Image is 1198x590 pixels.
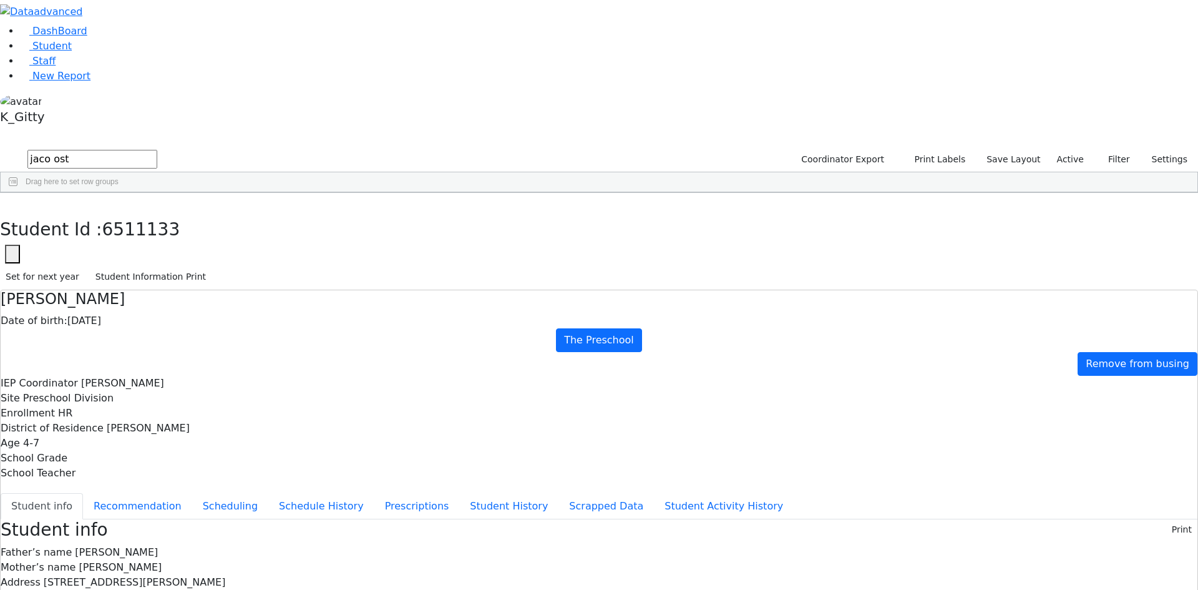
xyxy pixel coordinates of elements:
span: DashBoard [32,25,87,37]
label: School Grade [1,451,67,466]
span: Preschool Division [23,392,114,404]
h3: Student info [1,519,108,541]
label: Active [1051,150,1089,169]
a: Remove from busing [1078,352,1197,376]
button: Filter [1092,150,1136,169]
span: [PERSON_NAME] [79,561,162,573]
span: [PERSON_NAME] [107,422,190,434]
button: Settings [1136,150,1193,169]
label: IEP Coordinator [1,376,78,391]
span: HR [58,407,72,419]
label: Address [1,575,41,590]
span: 6511133 [102,219,180,240]
span: Remove from busing [1086,358,1189,370]
a: The Preschool [556,328,642,352]
button: Student Information Print [90,267,212,287]
span: [PERSON_NAME] [81,377,164,389]
button: Recommendation [83,493,192,519]
label: Site [1,391,20,406]
label: School Teacher [1,466,75,481]
label: Age [1,436,20,451]
span: New Report [32,70,90,82]
span: [PERSON_NAME] [75,546,158,558]
button: Print Labels [900,150,971,169]
button: Student History [459,493,558,519]
button: Student Activity History [654,493,794,519]
h4: [PERSON_NAME] [1,290,1197,308]
label: District of Residence [1,421,104,436]
button: Print [1166,520,1197,539]
button: Schedule History [268,493,374,519]
span: 4-7 [23,437,39,449]
span: Staff [32,55,56,67]
label: Mother’s name [1,560,75,575]
span: Drag here to set row groups [26,177,119,186]
button: Student info [1,493,83,519]
a: New Report [20,70,90,82]
input: Search [27,150,157,169]
a: Student [20,40,72,52]
a: DashBoard [20,25,87,37]
button: Save Layout [981,150,1046,169]
label: Father’s name [1,545,72,560]
button: Scheduling [192,493,268,519]
label: Date of birth: [1,313,67,328]
label: Enrollment [1,406,55,421]
span: Student [32,40,72,52]
a: Staff [20,55,56,67]
button: Coordinator Export [793,150,890,169]
button: Scrapped Data [558,493,654,519]
span: [STREET_ADDRESS][PERSON_NAME] [44,576,226,588]
div: [DATE] [1,313,1197,328]
button: Prescriptions [374,493,460,519]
